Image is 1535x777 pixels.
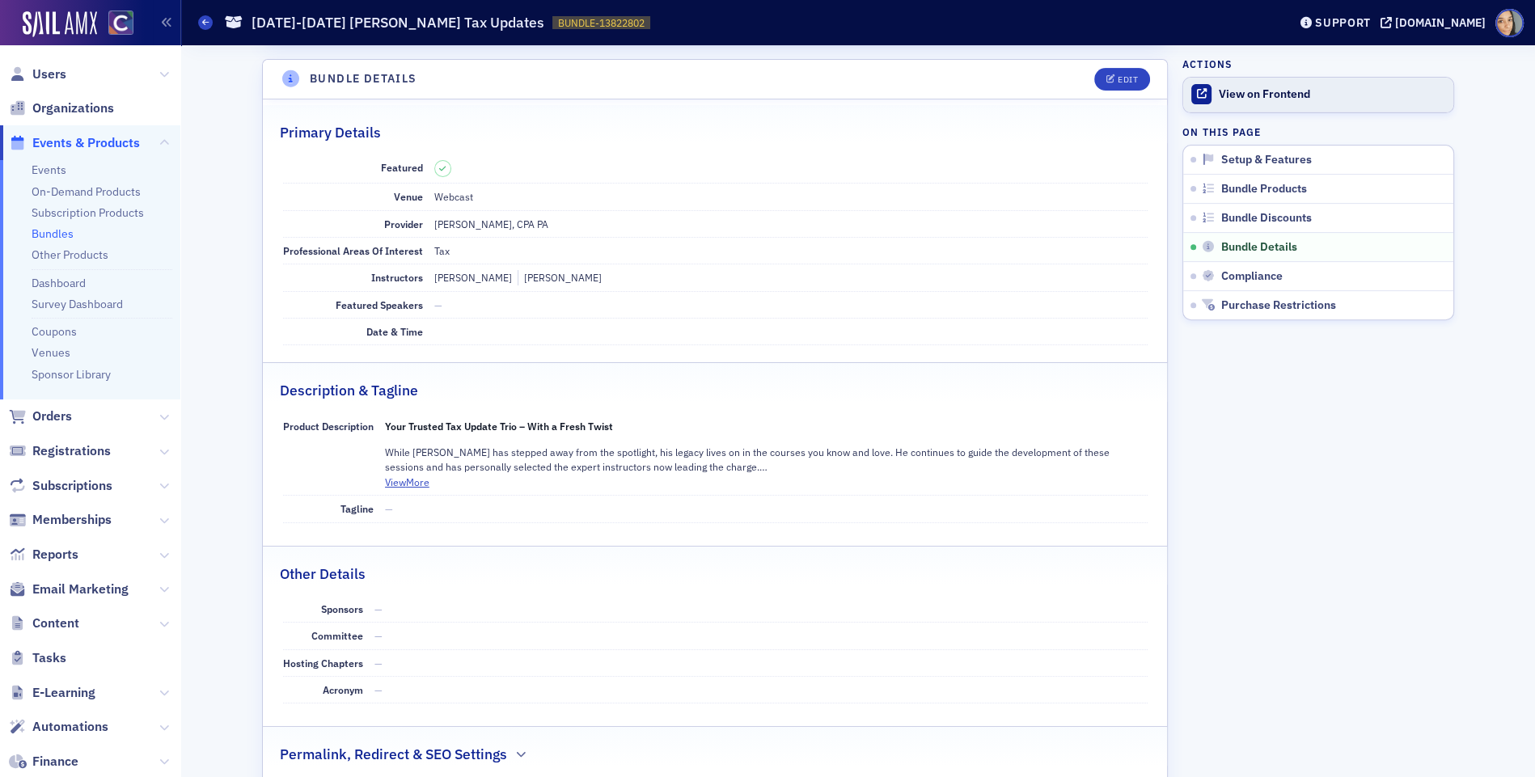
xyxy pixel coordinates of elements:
[32,614,79,632] span: Content
[32,163,66,177] a: Events
[434,217,548,230] span: [PERSON_NAME], CPA PA
[252,13,544,32] h1: [DATE]-[DATE] [PERSON_NAME] Tax Updates
[97,11,133,38] a: View Homepage
[32,718,108,736] span: Automations
[32,753,78,771] span: Finance
[32,184,141,199] a: On-Demand Products
[32,367,111,382] a: Sponsor Library
[108,11,133,36] img: SailAMX
[9,684,95,702] a: E-Learning
[9,477,112,495] a: Subscriptions
[381,161,423,174] span: Featured
[32,546,78,564] span: Reports
[366,325,423,338] span: Date & Time
[1495,9,1524,37] span: Profile
[9,614,79,632] a: Content
[32,408,72,425] span: Orders
[336,298,423,311] span: Featured Speakers
[32,477,112,495] span: Subscriptions
[280,744,507,765] h2: Permalink, Redirect & SEO Settings
[434,243,450,258] div: Tax
[9,511,112,529] a: Memberships
[9,442,111,460] a: Registrations
[321,602,363,615] span: Sponsors
[9,134,140,152] a: Events & Products
[394,190,423,203] span: Venue
[280,564,366,585] h2: Other Details
[280,380,418,401] h2: Description & Tagline
[32,324,77,339] a: Coupons
[374,683,383,696] span: —
[1395,15,1486,30] div: [DOMAIN_NAME]
[385,420,613,433] strong: Your Trusted Tax Update Trio – With a Fresh Twist
[32,276,86,290] a: Dashboard
[1221,211,1312,226] span: Bundle Discounts
[434,298,442,311] span: —
[283,420,374,433] span: Product Description
[1221,153,1312,167] span: Setup & Features
[9,99,114,117] a: Organizations
[32,205,144,220] a: Subscription Products
[434,190,473,203] span: Webcast
[384,217,423,230] span: Provider
[32,581,129,598] span: Email Marketing
[323,683,363,696] span: Acronym
[1094,68,1150,91] button: Edit
[32,99,114,117] span: Organizations
[280,122,381,143] h2: Primary Details
[9,581,129,598] a: Email Marketing
[1118,75,1138,84] div: Edit
[311,629,363,642] span: Committee
[283,657,363,669] span: Hosting Chapters
[1315,15,1371,30] div: Support
[1381,17,1491,28] button: [DOMAIN_NAME]
[32,684,95,702] span: E-Learning
[371,271,423,284] span: Instructors
[32,65,66,83] span: Users
[385,475,429,489] button: ViewMore
[1221,182,1307,196] span: Bundle Products
[434,270,512,285] div: [PERSON_NAME]
[1182,125,1454,139] h4: On this page
[9,408,72,425] a: Orders
[374,657,383,669] span: —
[32,649,66,667] span: Tasks
[9,546,78,564] a: Reports
[1221,269,1283,284] span: Compliance
[9,753,78,771] a: Finance
[374,602,383,615] span: —
[32,511,112,529] span: Memberships
[32,226,74,241] a: Bundles
[1221,240,1297,255] span: Bundle Details
[23,11,97,37] img: SailAMX
[32,134,140,152] span: Events & Products
[385,502,393,515] span: —
[9,649,66,667] a: Tasks
[32,247,108,262] a: Other Products
[1183,78,1453,112] a: View on Frontend
[385,445,1148,475] p: While [PERSON_NAME] has stepped away from the spotlight, his legacy lives on in the courses you k...
[32,297,123,311] a: Survey Dashboard
[32,345,70,360] a: Venues
[374,629,383,642] span: —
[1182,57,1233,71] h4: Actions
[9,65,66,83] a: Users
[32,442,111,460] span: Registrations
[340,502,374,515] span: Tagline
[9,718,108,736] a: Automations
[518,270,602,285] div: [PERSON_NAME]
[1221,298,1336,313] span: Purchase Restrictions
[310,70,417,87] h4: Bundle Details
[283,244,423,257] span: Professional Areas Of Interest
[558,16,645,30] span: BUNDLE-13822802
[1219,87,1445,102] div: View on Frontend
